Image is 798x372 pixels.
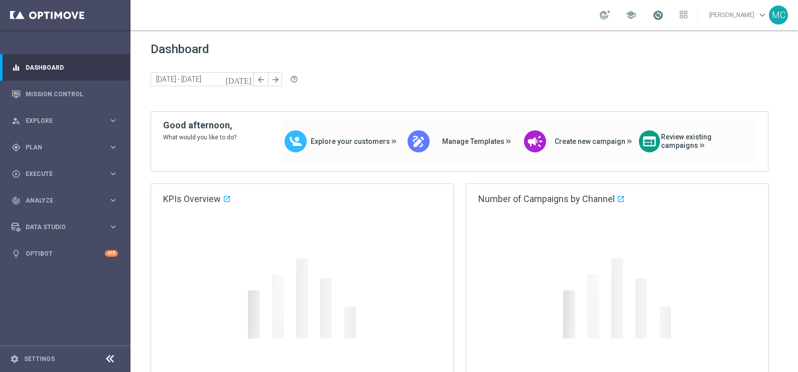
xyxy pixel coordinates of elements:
[11,197,118,205] button: track_changes Analyze keyboard_arrow_right
[11,90,118,98] button: Mission Control
[108,142,118,152] i: keyboard_arrow_right
[12,196,21,205] i: track_changes
[757,10,768,21] span: keyboard_arrow_down
[12,249,21,258] i: lightbulb
[12,81,118,107] div: Mission Control
[11,64,118,72] button: equalizer Dashboard
[11,223,118,231] button: Data Studio keyboard_arrow_right
[26,144,108,150] span: Plan
[12,196,108,205] div: Analyze
[12,240,118,267] div: Optibot
[12,143,21,152] i: gps_fixed
[26,171,108,177] span: Execute
[10,354,19,363] i: settings
[26,81,118,107] a: Mission Control
[26,240,105,267] a: Optibot
[12,63,21,72] i: equalizer
[108,169,118,178] i: keyboard_arrow_right
[12,116,21,125] i: person_search
[108,116,118,125] i: keyboard_arrow_right
[26,198,108,204] span: Analyze
[11,117,118,125] button: person_search Explore keyboard_arrow_right
[11,143,118,151] button: gps_fixed Plan keyboard_arrow_right
[625,10,636,21] span: school
[26,224,108,230] span: Data Studio
[108,196,118,205] i: keyboard_arrow_right
[12,169,21,178] i: play_circle_outline
[12,54,118,81] div: Dashboard
[108,222,118,232] i: keyboard_arrow_right
[11,250,118,258] button: lightbulb Optibot +10
[26,118,108,124] span: Explore
[11,170,118,178] button: play_circle_outline Execute keyboard_arrow_right
[12,143,108,152] div: Plan
[12,223,108,232] div: Data Studio
[12,169,108,178] div: Execute
[24,356,55,362] a: Settings
[12,116,108,125] div: Explore
[105,250,118,257] div: +10
[26,54,118,81] a: Dashboard
[769,6,788,25] div: MC
[708,8,769,23] a: [PERSON_NAME]keyboard_arrow_down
